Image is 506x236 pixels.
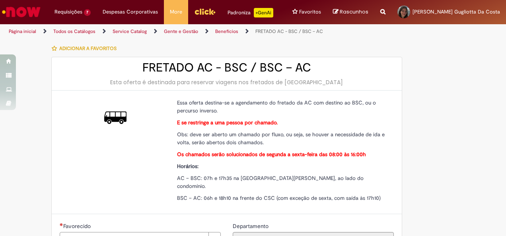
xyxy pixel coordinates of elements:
[9,28,36,35] a: Página inicial
[63,222,92,230] span: Necessários - Favorecido
[51,40,121,57] button: Adicionar a Favoritos
[333,8,368,16] a: Rascunhos
[170,8,182,16] span: More
[177,163,199,170] strong: Horários:
[164,28,198,35] a: Gente e Gestão
[177,151,366,158] strong: Os chamados serão solucionados de segunda a sexta-feira das 08:00 às 16:00h
[413,8,500,15] span: [PERSON_NAME] Gugliotta Da Costa
[60,78,394,86] div: Esta oferta é destinada para reservar viagens nos fretados de [GEOGRAPHIC_DATA]
[104,106,127,129] img: FRETADO AC - BSC / BSC – AC
[228,8,273,17] div: Padroniza
[233,222,270,230] label: Somente leitura - Departamento
[1,4,42,20] img: ServiceNow
[299,8,321,16] span: Favoritos
[177,119,278,126] strong: E se restringe a uma pessoa por chamado.
[60,61,394,74] h2: FRETADO AC - BSC / BSC – AC
[177,99,376,114] span: Essa oferta destina-se a agendamento do fretado da AC com destino ao BSC, ou o percurso inverso.
[60,223,63,226] span: Necessários
[233,222,270,230] span: Somente leitura - Departamento
[113,28,147,35] a: Service Catalog
[177,131,385,146] span: Obs: deve ser aberto um chamado por fluxo, ou seja, se houver a necessidade de ida e volta, serão...
[103,8,158,16] span: Despesas Corporativas
[53,28,95,35] a: Todos os Catálogos
[177,195,381,201] span: BSC – AC: 06h e 18h10 na frente do CSC (com exceção de sexta, com saída às 17h10)
[84,9,91,16] span: 7
[6,24,331,39] ul: Trilhas de página
[59,45,117,52] span: Adicionar a Favoritos
[194,6,216,17] img: click_logo_yellow_360x200.png
[54,8,82,16] span: Requisições
[215,28,238,35] a: Benefícios
[254,8,273,17] p: +GenAi
[340,8,368,15] span: Rascunhos
[255,28,323,35] a: FRETADO AC - BSC / BSC – AC
[177,175,364,190] span: AC – BSC: 07h e 17h35 na [GEOGRAPHIC_DATA][PERSON_NAME], ao lado do condomínio.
